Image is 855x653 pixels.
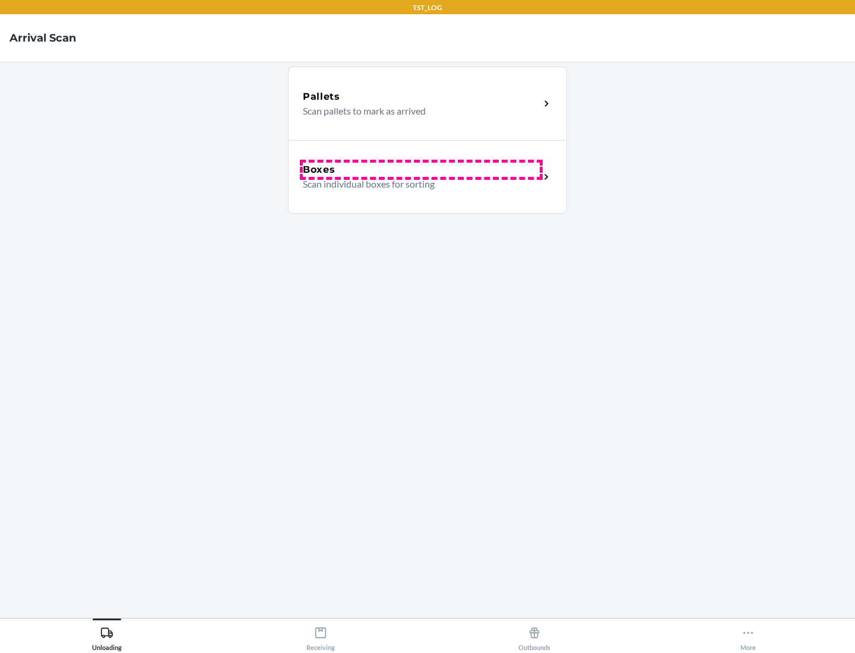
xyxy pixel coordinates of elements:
[288,66,567,140] a: PalletsScan pallets to mark as arrived
[303,104,530,118] p: Scan pallets to mark as arrived
[288,140,567,214] a: BoxesScan individual boxes for sorting
[214,619,427,651] button: Receiving
[518,622,550,651] div: Outbounds
[641,619,855,651] button: More
[306,622,335,651] div: Receiving
[303,90,340,104] h5: Pallets
[413,2,442,13] p: TST_LOG
[740,622,756,651] div: More
[303,177,530,191] p: Scan individual boxes for sorting
[92,622,122,651] div: Unloading
[303,163,335,177] h5: Boxes
[9,30,76,46] h4: Arrival Scan
[427,619,641,651] button: Outbounds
